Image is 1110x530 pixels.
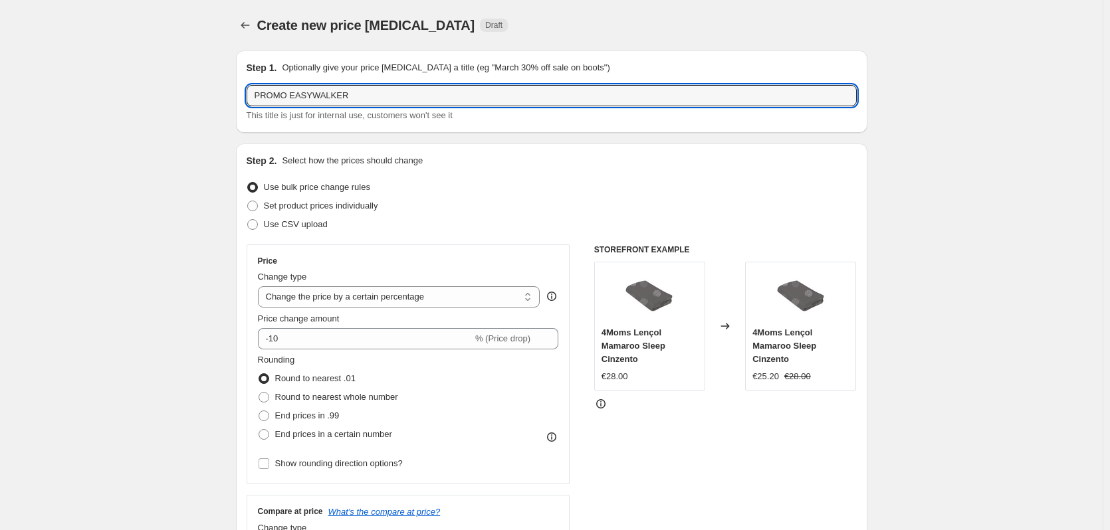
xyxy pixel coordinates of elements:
[264,182,370,192] span: Use bulk price change rules
[275,410,340,420] span: End prices in .99
[784,370,811,383] strike: €28.00
[275,392,398,402] span: Round to nearest whole number
[236,16,255,35] button: Price change jobs
[752,370,779,383] div: €25.20
[258,328,473,349] input: -15
[594,244,857,255] h6: STOREFRONT EXAMPLE
[275,458,403,468] span: Show rounding direction options?
[774,269,828,322] img: c5db7a55eb9b22cc4b0457edede21410_80x.png
[258,272,307,282] span: Change type
[623,269,676,322] img: c5db7a55eb9b22cc4b0457edede21410_80x.png
[264,219,328,229] span: Use CSV upload
[485,20,502,31] span: Draft
[282,154,423,167] p: Select how the prices should change
[602,327,665,364] span: 4Moms Lençol Mamaroo Sleep Cinzento
[258,256,277,266] h3: Price
[247,61,277,74] h2: Step 1.
[247,110,453,120] span: This title is just for internal use, customers won't see it
[247,154,277,167] h2: Step 2.
[282,61,610,74] p: Optionally give your price [MEDICAL_DATA] a title (eg "March 30% off sale on boots")
[275,429,392,439] span: End prices in a certain number
[545,290,558,303] div: help
[752,327,816,364] span: 4Moms Lençol Mamaroo Sleep Cinzento
[258,313,340,323] span: Price change amount
[257,18,475,33] span: Create new price [MEDICAL_DATA]
[264,201,378,211] span: Set product prices individually
[602,370,628,383] div: €28.00
[275,373,356,383] span: Round to nearest .01
[247,85,857,106] input: 30% off holiday sale
[258,355,295,365] span: Rounding
[475,333,530,343] span: % (Price drop)
[258,506,323,517] h3: Compare at price
[328,507,441,517] button: What's the compare at price?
